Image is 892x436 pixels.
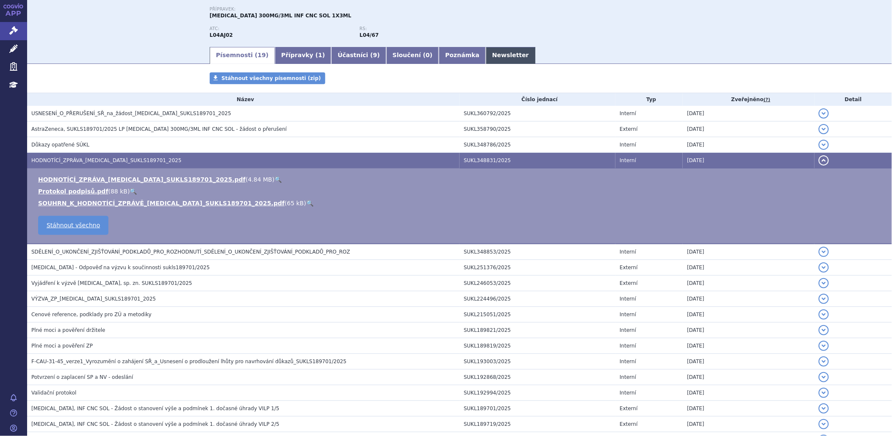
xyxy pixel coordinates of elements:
span: Interní [620,110,636,116]
td: [DATE] [683,323,814,338]
td: [DATE] [683,276,814,291]
span: F-CAU-31-45_verze1_Vyrozumění o zahájení SŘ_a_Usnesení o prodloužení lhůty pro navrhování důkazů_... [31,359,346,364]
button: detail [819,278,829,288]
span: Interní [620,296,636,302]
a: SOUHRN_K_HODNOTÍCÍ_ZPRÁVĚ_[MEDICAL_DATA]_SUKLS189701_2025.pdf [38,200,285,207]
button: detail [819,262,829,273]
span: Interní [620,390,636,396]
a: Newsletter [486,47,535,64]
span: Externí [620,265,637,270]
span: Externí [620,126,637,132]
span: Interní [620,312,636,317]
a: HODNOTÍCÍ_ZPRÁVA_[MEDICAL_DATA]_SUKLS189701_2025.pdf [38,176,246,183]
span: Vyjádření k výzvě ULTOMIRIS, sp. zn. SUKLS189701/2025 [31,280,192,286]
a: Sloučení (0) [386,47,439,64]
td: [DATE] [683,385,814,401]
button: detail [819,356,829,367]
a: Stáhnout všechny písemnosti (zip) [210,72,325,84]
span: Důkazy opatřené SÚKL [31,142,89,148]
th: Název [27,93,460,106]
td: SUKL358790/2025 [460,121,615,137]
span: Externí [620,421,637,427]
td: [DATE] [683,417,814,432]
th: Detail [814,93,892,106]
td: SUKL246053/2025 [460,276,615,291]
td: [DATE] [683,244,814,260]
span: Plné moci a pověření ZP [31,343,93,349]
button: detail [819,247,829,257]
td: SUKL192994/2025 [460,385,615,401]
span: Cenové reference, podklady pro ZÚ a metodiky [31,312,152,317]
a: Účastníci (9) [331,47,386,64]
span: Externí [620,406,637,411]
button: detail [819,325,829,335]
button: detail [819,419,829,429]
button: detail [819,341,829,351]
span: USNESENÍ_O_PŘERUŠENÍ_SŘ_na_žádost_ULTOMIRIS_SUKLS189701_2025 [31,110,231,116]
span: HODNOTÍCÍ_ZPRÁVA_ULTOMIRIS_SUKLS189701_2025 [31,157,182,163]
span: Potvrzení o zaplacení SP a NV - odeslání [31,374,133,380]
span: ULTOMIRIS - Odpověď na výzvu k součinnosti sukls189701/2025 [31,265,210,270]
span: 65 kB [287,200,304,207]
span: 1 [318,52,322,58]
td: SUKL193003/2025 [460,354,615,370]
span: SDĚLENÍ_O_UKONČENÍ_ZJIŠŤOVÁNÍ_PODKLADŮ_PRO_ROZHODNUTÍ_SDĚLENÍ_O_UKONČENÍ_ZJIŠŤOVÁNÍ_PODKLADŮ_PRO_ROZ [31,249,350,255]
span: Interní [620,359,636,364]
th: Typ [615,93,683,106]
a: Stáhnout všechno [38,216,108,235]
span: Interní [620,343,636,349]
td: [DATE] [683,260,814,276]
span: 4.84 MB [248,176,272,183]
td: [DATE] [683,153,814,168]
span: Interní [620,327,636,333]
a: Protokol podpisů.pdf [38,188,108,195]
span: 19 [258,52,266,58]
p: Přípravek: [210,7,510,12]
li: ( ) [38,199,884,207]
button: detail [819,372,829,382]
button: detail [819,108,829,119]
th: Zveřejněno [683,93,814,106]
td: [DATE] [683,307,814,323]
th: Číslo jednací [460,93,615,106]
a: 🔍 [274,176,282,183]
td: SUKL251376/2025 [460,260,615,276]
td: [DATE] [683,291,814,307]
button: detail [819,124,829,134]
td: SUKL189701/2025 [460,401,615,417]
span: Interní [620,249,636,255]
td: SUKL189719/2025 [460,417,615,432]
td: SUKL189821/2025 [460,323,615,338]
a: Poznámka [439,47,486,64]
td: SUKL360792/2025 [460,106,615,121]
button: detail [819,294,829,304]
td: SUKL348853/2025 [460,244,615,260]
td: SUKL348831/2025 [460,153,615,168]
span: ULTOMIRIS, INF CNC SOL - Žádost o stanovení výše a podmínek 1. dočasné úhrady VILP 1/5 [31,406,280,411]
span: VÝZVA_ZP_ULTOMIRIS_SUKLS189701_2025 [31,296,156,302]
p: ATC: [210,26,351,31]
span: Interní [620,374,636,380]
span: Externí [620,280,637,286]
button: detail [819,403,829,414]
td: SUKL215051/2025 [460,307,615,323]
p: RS: [360,26,501,31]
li: ( ) [38,187,884,196]
span: [MEDICAL_DATA] 300MG/3ML INF CNC SOL 1X3ML [210,13,352,19]
span: 88 kB [111,188,127,195]
td: [DATE] [683,370,814,385]
span: Stáhnout všechny písemnosti (zip) [222,75,321,81]
a: Přípravky (1) [275,47,331,64]
span: ULTOMIRIS, INF CNC SOL - Žádost o stanovení výše a podmínek 1. dočasné úhrady VILP 2/5 [31,421,280,427]
a: 🔍 [130,188,137,195]
strong: ravulizumab [360,32,379,38]
button: detail [819,388,829,398]
a: Písemnosti (19) [210,47,275,64]
button: detail [819,155,829,166]
td: [DATE] [683,106,814,121]
span: 9 [373,52,377,58]
td: SUKL224496/2025 [460,291,615,307]
a: 🔍 [306,200,313,207]
li: ( ) [38,175,884,184]
span: Plné moci a pověření držitele [31,327,105,333]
